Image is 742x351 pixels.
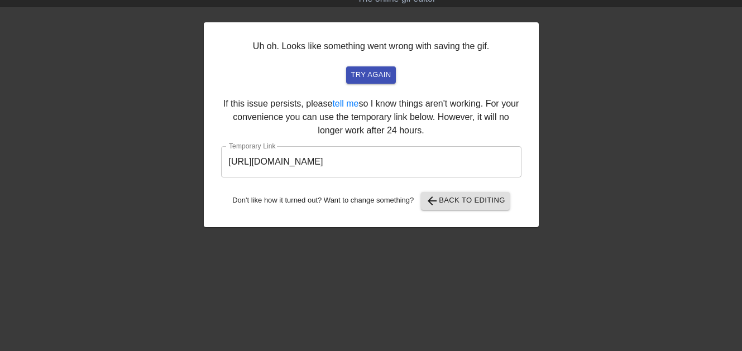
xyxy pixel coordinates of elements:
span: Back to Editing [425,194,505,208]
span: arrow_back [425,194,439,208]
input: bare [221,146,521,177]
button: Back to Editing [421,192,510,210]
div: Uh oh. Looks like something went wrong with saving the gif. If this issue persists, please so I k... [204,22,539,227]
a: tell me [332,99,358,108]
div: Don't like how it turned out? Want to change something? [221,192,521,210]
span: try again [351,69,391,81]
button: try again [346,66,395,84]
